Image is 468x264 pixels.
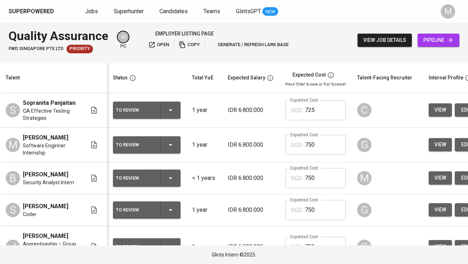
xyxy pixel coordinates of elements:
[66,45,93,53] div: New Job received from Demand Team
[208,39,290,50] button: lark generate / refresh lark base
[282,72,290,79] img: yH5BAEAAAAALAAAAAABAAEAAAIBRAA7
[9,8,54,16] div: Superpowered
[203,8,220,15] span: Teams
[228,141,274,149] p: IDR 6.800.000
[192,106,216,114] p: 1 year
[113,170,181,187] button: To Review
[23,170,68,179] span: [PERSON_NAME]
[23,232,68,240] span: [PERSON_NAME]
[177,39,202,50] button: copy
[6,171,20,185] div: B
[291,174,302,183] p: SGD
[159,8,188,15] span: Candidates
[155,30,214,37] p: employer listing page
[116,173,154,183] div: To Review
[6,138,20,152] div: M
[85,7,99,16] a: Jobs
[423,36,454,45] span: pipeline
[358,34,412,47] button: view job details
[434,205,446,214] span: view
[228,73,265,82] div: Expected Salary
[429,240,452,253] button: view
[159,7,189,16] a: Candidates
[23,133,68,142] span: [PERSON_NAME]
[291,243,302,251] p: SGD
[148,41,169,49] span: open
[9,6,65,17] a: Superpoweredapp logo
[113,102,181,119] button: To Review
[116,205,154,215] div: To Review
[23,179,74,186] span: Security Analyst Intern
[6,240,20,254] div: J
[441,4,455,19] div: M
[6,73,20,82] div: Talent
[117,31,129,43] div: W
[113,238,181,255] button: To Review
[363,36,406,45] span: view job details
[117,31,129,49] div: pic
[192,141,216,149] p: 1 year
[357,138,371,152] div: G
[429,203,452,216] button: view
[429,73,463,82] div: Internal Profile
[285,82,346,87] p: Press 'Enter' to save, or 'Esc' to cancel
[228,206,274,214] p: IDR 6.800.000
[434,140,446,149] span: view
[203,7,222,16] a: Teams
[210,41,289,49] span: generate / refresh lark base
[116,106,154,115] div: To Review
[210,41,217,48] img: lark
[292,72,326,78] div: Expected Cost
[228,174,274,182] p: IDR 6.800.000
[429,171,452,185] button: view
[357,103,371,117] div: C
[85,8,98,15] span: Jobs
[228,243,274,251] p: IDR 6.800.000
[113,73,128,82] div: Status
[113,136,181,153] button: To Review
[192,73,213,82] div: Total YoE
[291,106,302,115] p: SGD
[9,45,64,52] span: FWD Singapore Pte Ltd
[418,34,459,47] a: pipeline
[23,240,78,262] span: Apprenticeship – Group Operation Excellence (UAT)
[6,103,20,117] div: S
[291,206,302,215] p: SGD
[113,201,181,219] button: To Review
[147,30,153,37] img: Glints Star
[236,7,278,16] a: GlintsGPT NEW
[6,203,20,217] div: S
[236,8,261,15] span: GlintsGPT
[357,171,371,185] div: M
[55,6,65,17] img: app logo
[357,73,412,82] div: Talent-Facing Recruiter
[23,99,75,107] span: Sopranita Panjaitan
[114,7,145,16] a: Superhunter
[114,8,144,15] span: Superhunter
[262,8,278,15] span: NEW
[434,242,446,251] span: view
[357,203,371,217] div: G
[23,107,78,122] span: QA Effective Testing Strategies
[66,45,93,52] span: Priority
[147,39,171,50] button: open
[357,240,371,254] div: G
[434,106,446,114] span: view
[23,211,36,218] span: Coder
[192,206,216,214] p: 1 year
[69,204,75,209] img: yH5BAEAAAAALAAAAAABAAEAAAIBRAA7
[179,41,200,49] span: copy
[116,242,154,251] div: To Review
[228,106,274,114] p: IDR 6.800.000
[23,142,78,156] span: Software Enginner Internship
[9,27,108,45] div: Quality Assurance
[116,140,154,150] div: To Review
[23,202,68,211] span: [PERSON_NAME]
[429,138,452,151] button: view
[192,174,216,182] p: < 1 years
[434,173,446,182] span: view
[429,103,452,117] button: view
[291,141,302,150] p: SGD
[192,243,216,251] p: 1 year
